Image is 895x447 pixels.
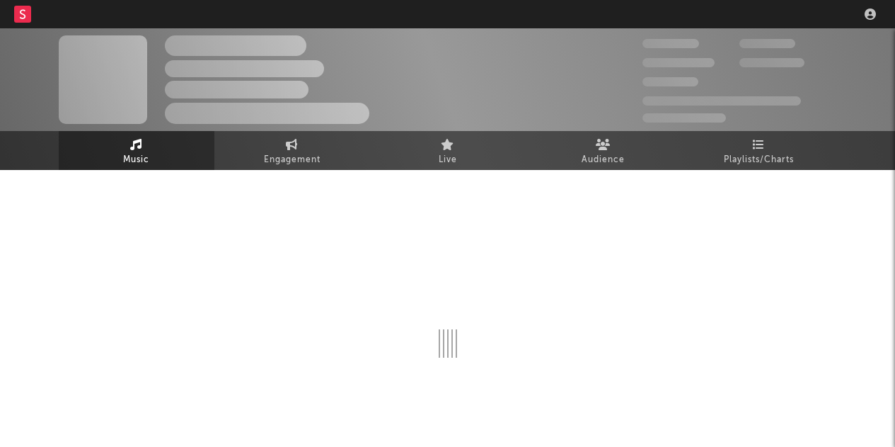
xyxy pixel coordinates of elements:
[642,58,715,67] span: 50,000,000
[642,39,699,48] span: 300,000
[582,152,625,169] span: Audience
[642,113,726,123] span: Jump Score: 85.0
[370,131,526,170] a: Live
[214,131,370,170] a: Engagement
[642,96,801,106] span: 50,000,000 Monthly Listeners
[642,77,698,86] span: 100,000
[123,152,149,169] span: Music
[681,131,837,170] a: Playlists/Charts
[739,39,795,48] span: 100,000
[739,58,804,67] span: 1,000,000
[439,152,457,169] span: Live
[526,131,681,170] a: Audience
[59,131,214,170] a: Music
[724,152,794,169] span: Playlists/Charts
[264,152,321,169] span: Engagement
